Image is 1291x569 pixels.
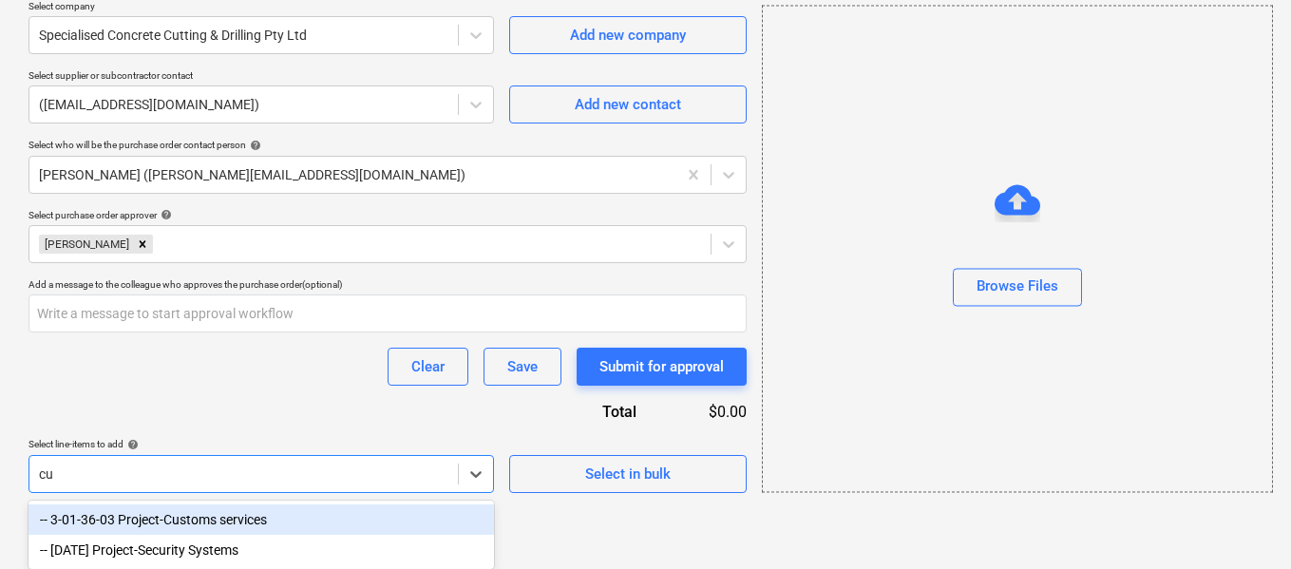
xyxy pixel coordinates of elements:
[507,354,538,379] div: Save
[28,209,747,221] div: Select purchase order approver
[977,275,1058,299] div: Browse Files
[570,23,686,47] div: Add new company
[1196,478,1291,569] iframe: Chat Widget
[484,348,561,386] button: Save
[577,348,747,386] button: Submit for approval
[509,85,747,123] button: Add new contact
[599,354,724,379] div: Submit for approval
[667,401,747,423] div: $0.00
[28,504,494,535] div: -- 3-01-36-03 Project-Customs services
[28,438,494,450] div: Select line-items to add
[28,535,494,565] div: -- [DATE] Project-Security Systems
[123,439,139,450] span: help
[953,268,1082,306] button: Browse Files
[157,209,172,220] span: help
[132,235,153,254] div: Remove Matt Lebon
[509,16,747,54] button: Add new company
[39,235,132,254] div: [PERSON_NAME]
[246,140,261,151] span: help
[28,139,747,151] div: Select who will be the purchase order contact person
[28,535,494,565] div: -- 3-20-03 Project-Security Systems
[411,354,445,379] div: Clear
[28,278,747,291] div: Add a message to the colleague who approves the purchase order (optional)
[500,401,667,423] div: Total
[509,455,747,493] button: Select in bulk
[28,69,494,85] p: Select supplier or subcontractor contact
[388,348,468,386] button: Clear
[762,5,1273,492] div: Browse Files
[585,462,671,486] div: Select in bulk
[28,294,747,332] input: Write a message to start approval workflow
[575,92,681,117] div: Add new contact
